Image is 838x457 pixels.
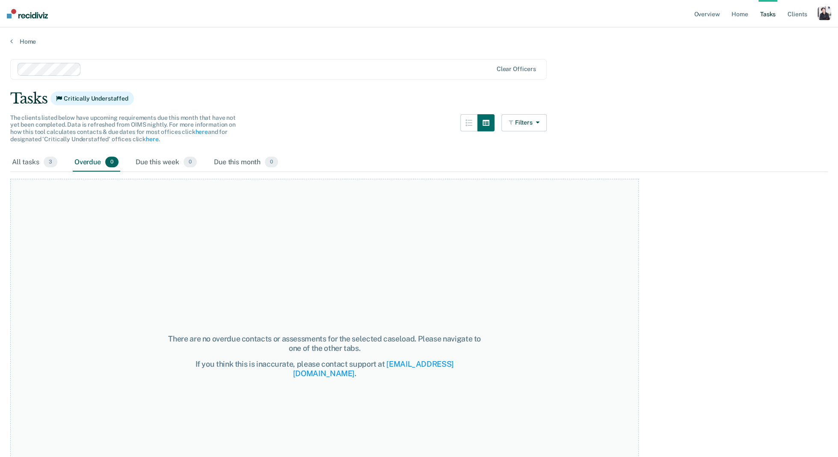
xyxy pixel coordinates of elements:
img: Recidiviz [7,9,48,18]
span: 0 [105,157,118,168]
span: 0 [184,157,197,168]
div: Tasks [10,90,828,107]
a: Home [10,38,828,45]
a: [EMAIL_ADDRESS][DOMAIN_NAME] [293,359,454,378]
span: 0 [265,157,278,168]
span: 3 [44,157,57,168]
div: There are no overdue contacts or assessments for the selected caseload. Please navigate to one of... [168,334,482,353]
div: Due this week0 [134,153,198,172]
span: The clients listed below have upcoming requirements due this month that have not yet been complet... [10,114,236,142]
a: here [146,136,158,142]
div: All tasks3 [10,153,59,172]
button: Filters [501,114,547,131]
div: Clear officers [497,65,536,73]
div: Due this month0 [212,153,280,172]
div: If you think this is inaccurate, please contact support at . [168,359,482,378]
span: Critically Understaffed [50,92,134,105]
a: here [195,128,207,135]
div: Overdue0 [73,153,120,172]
